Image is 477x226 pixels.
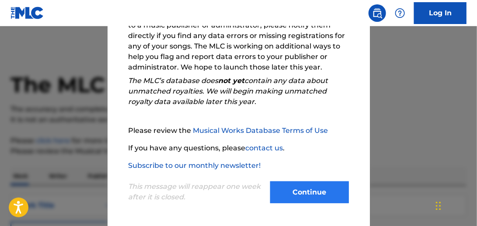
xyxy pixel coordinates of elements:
[414,2,467,24] a: Log In
[372,8,383,18] img: search
[193,126,328,135] a: Musical Works Database Terms of Use
[10,7,44,19] img: MLC Logo
[391,4,409,22] div: Help
[436,193,441,219] div: Drag
[129,161,261,170] a: Subscribe to our monthly newsletter!
[246,144,283,152] a: contact us
[129,143,349,153] p: If you have any questions, please .
[219,76,245,85] strong: not yet
[369,4,386,22] a: Public Search
[433,184,477,226] iframe: Chat Widget
[129,10,349,73] p: If you are signed to a music publisher or administrator, please notify them directly if you find ...
[270,181,349,203] button: Continue
[129,181,265,202] p: This message will reappear one week after it is closed.
[129,76,328,106] em: The MLC’s database does contain any data about unmatched royalties. We will begin making unmatche...
[129,125,349,136] p: Please review the
[395,8,405,18] img: help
